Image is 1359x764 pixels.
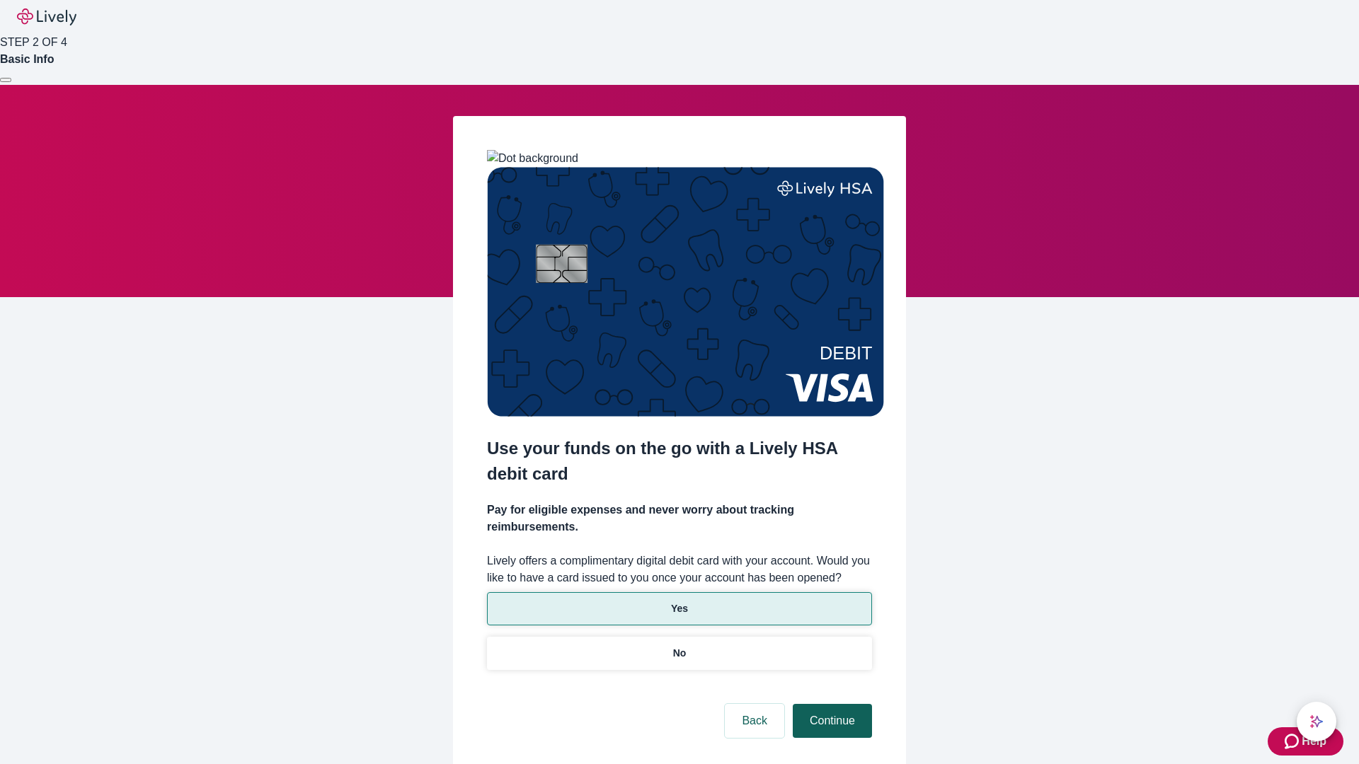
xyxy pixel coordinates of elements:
label: Lively offers a complimentary digital debit card with your account. Would you like to have a card... [487,552,872,586]
button: Back [725,704,784,738]
button: Yes [487,592,872,625]
button: No [487,637,872,670]
h2: Use your funds on the go with a Lively HSA debit card [487,436,872,487]
button: Zendesk support iconHelp [1268,727,1343,756]
button: Continue [793,704,872,738]
svg: Zendesk support icon [1285,733,1302,750]
svg: Lively AI Assistant [1309,714,1324,729]
img: Lively [17,8,76,25]
img: Debit card [487,167,884,417]
span: Help [1302,733,1326,750]
p: Yes [671,601,688,616]
p: No [673,646,687,661]
button: chat [1297,702,1336,741]
h4: Pay for eligible expenses and never worry about tracking reimbursements. [487,502,872,536]
img: Dot background [487,150,578,167]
